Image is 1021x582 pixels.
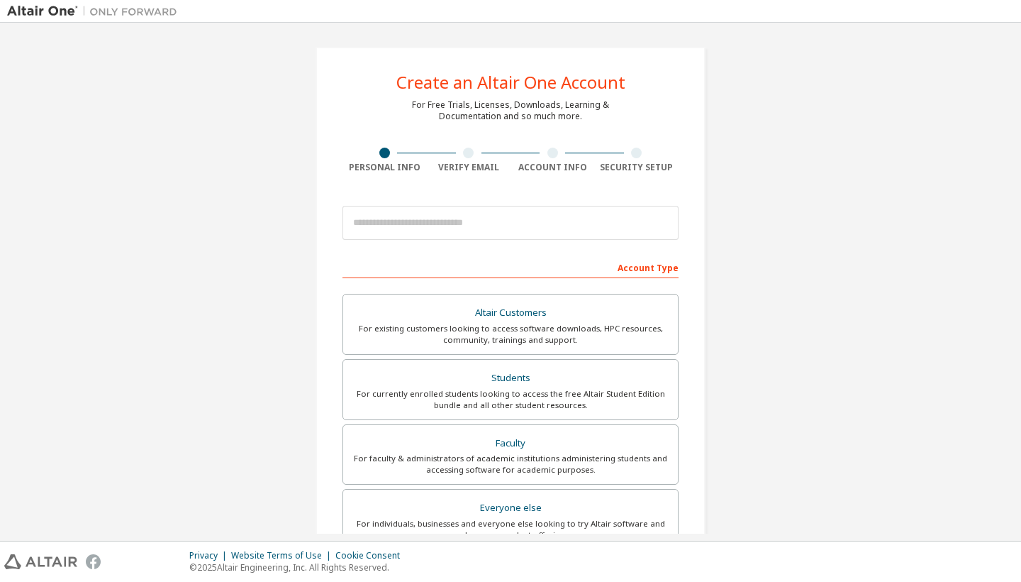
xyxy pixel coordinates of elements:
div: Account Info [510,162,595,173]
div: Account Type [342,256,679,278]
img: facebook.svg [86,554,101,569]
div: Website Terms of Use [231,550,335,561]
div: Personal Info [342,162,427,173]
img: Altair One [7,4,184,18]
div: For Free Trials, Licenses, Downloads, Learning & Documentation and so much more. [412,99,609,122]
div: Everyone else [352,498,669,518]
div: Students [352,368,669,388]
div: For faculty & administrators of academic institutions administering students and accessing softwa... [352,453,669,476]
div: Faculty [352,434,669,454]
p: © 2025 Altair Engineering, Inc. All Rights Reserved. [189,561,408,573]
div: Verify Email [427,162,511,173]
div: For currently enrolled students looking to access the free Altair Student Edition bundle and all ... [352,388,669,411]
div: Create an Altair One Account [396,74,625,91]
div: Privacy [189,550,231,561]
div: For existing customers looking to access software downloads, HPC resources, community, trainings ... [352,323,669,346]
div: Cookie Consent [335,550,408,561]
div: For individuals, businesses and everyone else looking to try Altair software and explore our prod... [352,518,669,541]
div: Altair Customers [352,303,669,323]
div: Security Setup [595,162,679,173]
img: altair_logo.svg [4,554,77,569]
